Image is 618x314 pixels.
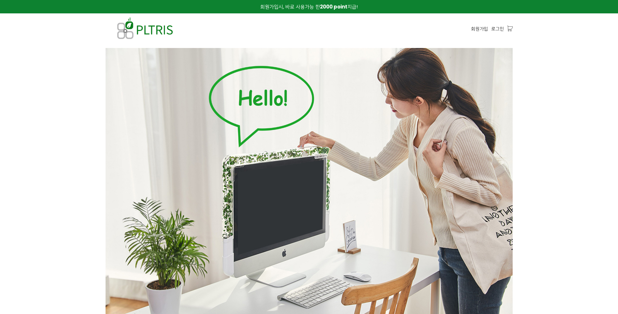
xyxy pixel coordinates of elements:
[260,3,358,10] span: 회원가입시, 바로 사용가능 한 지급!
[320,3,347,10] strong: 2000 point
[471,25,488,32] a: 회원가입
[491,25,504,32] a: 로그인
